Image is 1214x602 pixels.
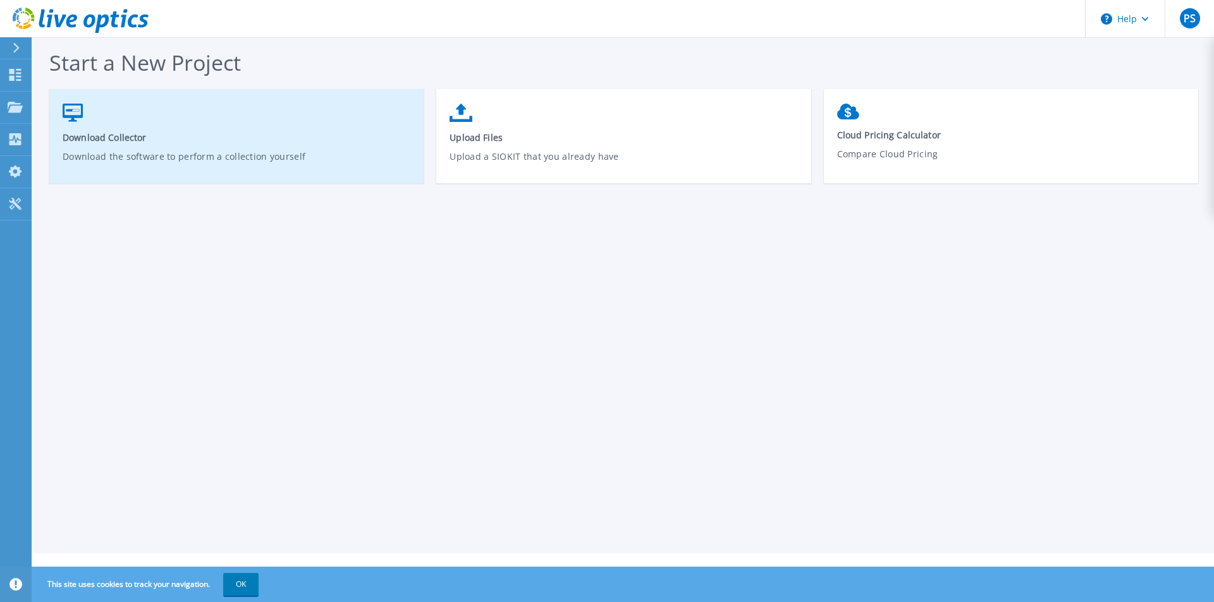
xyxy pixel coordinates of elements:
[49,97,424,188] a: Download CollectorDownload the software to perform a collection yourself
[63,150,411,179] p: Download the software to perform a collection yourself
[223,573,259,596] button: OK
[63,131,411,143] span: Download Collector
[49,48,241,77] span: Start a New Project
[824,97,1198,186] a: Cloud Pricing CalculatorCompare Cloud Pricing
[837,147,1186,176] p: Compare Cloud Pricing
[35,573,259,596] span: This site uses cookies to track your navigation.
[450,150,798,179] p: Upload a SIOKIT that you already have
[1184,13,1196,23] span: PS
[436,97,811,188] a: Upload FilesUpload a SIOKIT that you already have
[450,131,798,143] span: Upload Files
[837,129,1186,141] span: Cloud Pricing Calculator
